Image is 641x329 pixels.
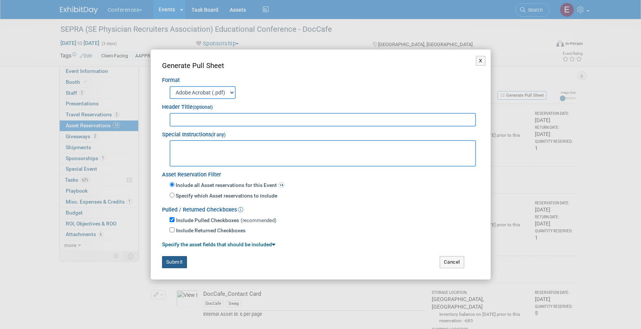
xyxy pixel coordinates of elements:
[193,105,213,110] small: (optional)
[162,127,479,139] div: Special Instructions
[162,202,479,214] div: Pulled / Returned Checkboxes
[176,227,246,235] label: Include Returned Checkboxes
[476,56,485,66] button: X
[440,256,464,268] button: Cancel
[162,61,479,71] div: Generate Pull Sheet
[175,192,277,200] label: Specify which Asset reservations to include
[162,71,479,85] div: Format
[175,182,285,189] label: Include all Asset reservations for this Event
[162,256,187,268] button: Submit
[211,132,226,137] small: (if any)
[241,218,276,223] span: (recommended)
[162,167,479,179] div: Asset Reservation Filter
[176,217,239,224] label: Include Pulled Checkboxes
[278,182,285,188] span: 14
[162,99,479,111] div: Header Title
[162,241,275,247] a: Specify the asset fields that should be included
